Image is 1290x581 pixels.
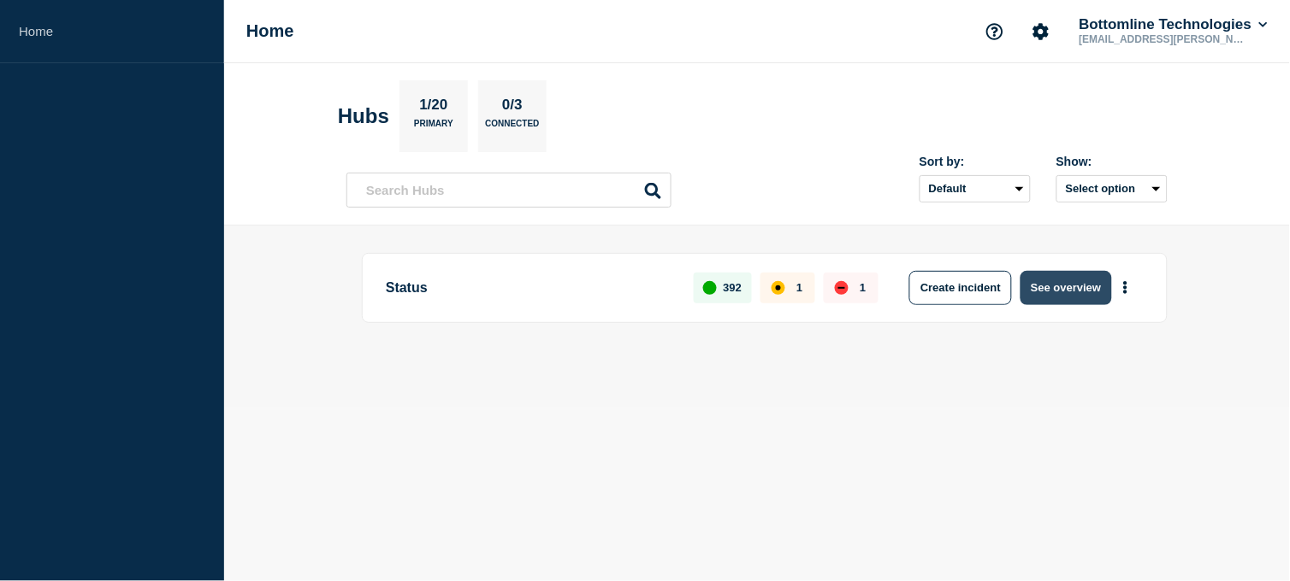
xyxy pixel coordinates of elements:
div: Sort by: [920,155,1031,168]
p: Status [386,271,674,305]
button: See overview [1021,271,1111,305]
button: Support [977,14,1013,50]
p: 1 [860,281,866,294]
p: Primary [414,119,453,137]
div: Show: [1056,155,1168,168]
div: affected [772,281,785,295]
div: up [703,281,717,295]
h1: Home [246,21,294,41]
button: Account settings [1023,14,1059,50]
h2: Hubs [338,104,389,128]
p: 392 [724,281,743,294]
button: Create incident [909,271,1012,305]
p: 1 [796,281,802,294]
button: Select option [1056,175,1168,202]
p: 1/20 [413,97,454,119]
p: [EMAIL_ADDRESS][PERSON_NAME][DOMAIN_NAME] [1076,33,1254,45]
input: Search Hubs [346,173,672,208]
p: 0/3 [496,97,530,119]
button: Bottomline Technologies [1076,16,1271,33]
button: More actions [1115,272,1137,303]
p: Connected [485,119,539,137]
div: down [835,281,849,295]
select: Sort by [920,175,1031,202]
